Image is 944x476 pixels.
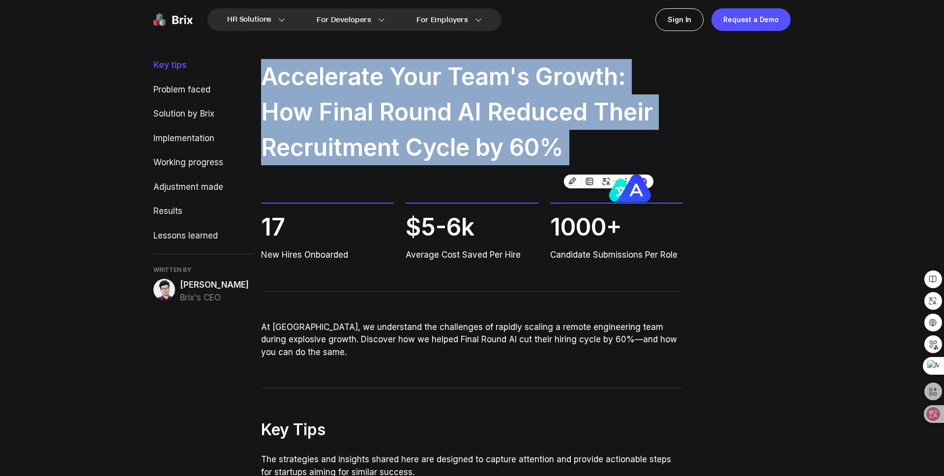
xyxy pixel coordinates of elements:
a: Request a Demo [711,8,791,31]
div: Implementation [153,132,253,145]
span: $5-6k [406,209,538,245]
h2: Accelerate Your Team's Growth: How Final Round AI Reduced Their Recruitment Cycle by 60% [261,59,683,165]
span: Average Cost Saved Per Hire [406,249,538,262]
div: Solution by Brix [153,108,253,120]
div: Problem faced [153,84,253,96]
span: New Hires Onboarded [261,249,394,262]
span: 17 [261,209,394,245]
div: Lessons learned [153,230,253,242]
span: HR Solutions [227,12,271,28]
h2: Key Tips [261,418,683,442]
span: 1000+ [550,209,683,245]
div: Key tips [153,59,253,72]
span: For Employers [416,15,468,25]
img: alex [153,279,175,300]
span: Brix's CEO [180,292,249,304]
span: [PERSON_NAME] [180,279,249,292]
a: Sign In [655,8,704,31]
span: For Developers [317,15,371,25]
span: Candidate Submissions Per Role [550,249,683,262]
div: Results [153,205,253,218]
div: Adjustment made [153,181,253,194]
span: WRITTEN BY [153,266,253,274]
p: At [GEOGRAPHIC_DATA], we understand the challenges of rapidly scaling a remote engineering team d... [261,321,683,359]
div: Working progress [153,156,253,169]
